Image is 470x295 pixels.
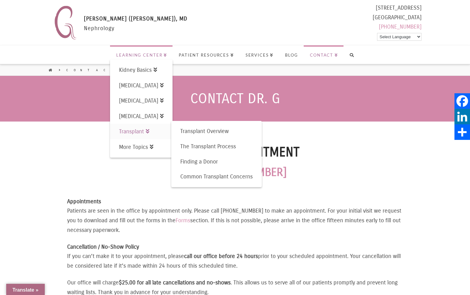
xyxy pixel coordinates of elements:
[454,93,470,109] a: Facebook
[304,45,343,64] a: Contact
[119,144,153,150] span: More Topics
[110,78,173,93] a: [MEDICAL_DATA]
[119,279,231,286] strong: $25.00 for all late cancellations and no-shows
[110,45,173,64] a: Learning Center
[180,173,253,180] span: Common Transplant Concerns
[116,53,167,57] span: Learning Center
[239,45,279,64] a: Services
[84,15,187,22] span: [PERSON_NAME] ([PERSON_NAME]), MD
[171,139,262,154] a: The Transplant Process
[377,33,422,41] select: Language Translate Widget
[119,82,164,89] span: [MEDICAL_DATA]
[184,253,258,260] strong: call our office before 24 hours
[171,124,262,139] a: Transplant Overview
[170,145,300,160] strong: Book an Appointment
[110,93,173,108] a: [MEDICAL_DATA]
[180,143,236,150] span: The Transplant Process
[119,97,164,104] span: [MEDICAL_DATA]
[179,53,233,57] span: Patient Resources
[171,169,262,184] a: Common Transplant Concerns
[379,23,422,30] a: [PHONE_NUMBER]
[110,62,173,78] a: Kidney Basics
[176,217,190,224] a: Forms
[52,3,79,42] img: Nephrology
[180,128,229,135] span: Transplant Overview
[119,128,149,135] span: Transplant
[67,198,101,205] strong: Appointments
[12,287,39,293] span: Translate »
[373,32,422,42] div: Powered by
[67,197,403,235] p: Patients are seen in the office by appointment only. Please call [PHONE_NUMBER] to make an appoin...
[67,242,403,271] p: If you can’t make it to your appointment, please prior to your scheduled appointment. Your cancel...
[171,154,262,169] a: Finding a Donor
[110,108,173,124] a: [MEDICAL_DATA]
[279,45,304,64] a: Blog
[373,3,422,34] div: [STREET_ADDRESS] [GEOGRAPHIC_DATA]
[110,124,173,139] a: Transplant
[119,113,164,120] span: [MEDICAL_DATA]
[246,53,274,57] span: Services
[110,139,173,155] a: More Topics
[66,68,153,72] a: Contact Dr. G
[173,45,239,64] a: Patient Resources
[67,243,139,250] strong: Cancellation / No-Show Policy
[84,14,187,42] div: Nephrology
[285,53,298,57] span: Blog
[119,67,157,73] span: Kidney Basics
[180,158,218,165] span: Finding a Donor
[454,109,470,124] a: LinkedIn
[310,53,338,57] span: Contact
